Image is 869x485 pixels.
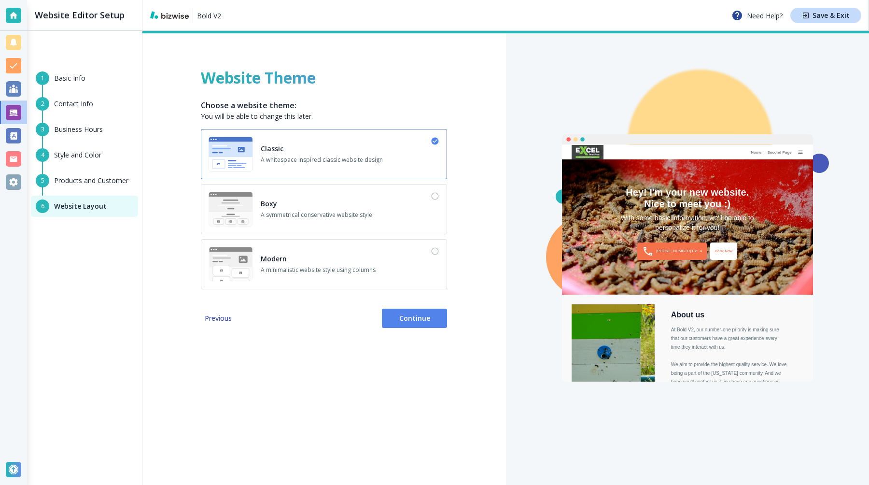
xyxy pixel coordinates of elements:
span: 4 [41,151,44,159]
h2: Website Editor Setup [35,9,125,22]
h6: Boxy [261,199,277,209]
p: Bold V2 [197,11,221,21]
h6: Choose a website theme: [201,100,447,111]
div: Home [748,150,764,155]
h1: Website Theme [201,68,447,88]
h6: Classic [261,144,283,154]
button: ModernA minimalistic website style using columns [201,239,447,289]
span: A symmetrical conservative website style [261,211,372,219]
div: Book Now [710,242,737,259]
span: 1 [41,74,44,83]
span: 5 [41,176,44,185]
h6: Website Layout [54,201,107,212]
span: 3 [41,125,44,134]
span: Continue [390,314,439,323]
div: Second Page [765,150,795,155]
button: Previous [201,309,236,328]
h6: Products and Customer [54,175,128,186]
h6: Basic Info [54,73,85,84]
div: With some basic information, we'll be able to personalize it for you! [581,214,794,232]
span: A minimalistic website style using columns [261,266,376,274]
p: You will be able to change this later. [201,111,447,121]
h4: Save & Exit [813,12,850,19]
img: Bold V2 [572,145,603,159]
a: Bold V2 [197,8,221,23]
span: 2 [41,100,44,108]
button: 3Business Hours [31,123,138,136]
span: 6 [41,202,44,211]
h6: Modern [261,254,287,264]
div: About us [671,309,787,321]
button: 6Website Layout [31,196,138,217]
div: [PHONE_NUMBER] Ext. 4 [637,242,707,259]
button: Continue [382,309,447,328]
h6: Style and Color [54,150,101,160]
h6: Contact Info [54,99,93,109]
button: Save & Exit [790,8,861,23]
span: Previous [205,314,232,323]
button: 1Basic Info [31,68,138,85]
span: A whitespace inspired classic website design [261,156,383,164]
button: BoxyA symmetrical conservative website style [201,184,447,234]
h6: Business Hours [54,124,103,135]
div: Hey! I'm your new website. Nice to meet you :) [581,186,794,210]
img: bizwise [150,11,189,19]
button: 5Products and Customer [31,174,138,187]
div: At Bold V2, our number-one priority is making sure that our customers have a great experience eve... [671,326,787,395]
button: 2Contact Info [31,97,138,111]
button: 4Style and Color [31,148,138,162]
p: Need Help? [731,10,783,21]
button: ClassicA whitespace inspired classic website design [201,129,447,179]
